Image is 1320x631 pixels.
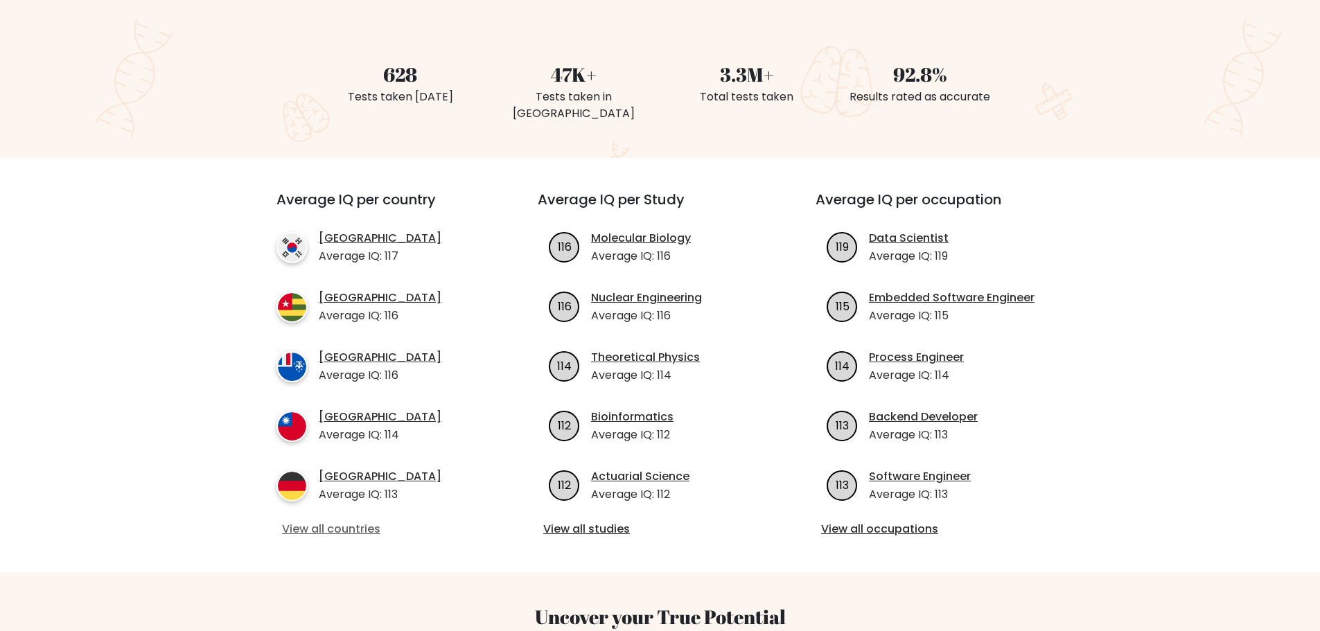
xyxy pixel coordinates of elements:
[869,349,964,366] a: Process Engineer
[558,477,571,492] text: 112
[836,298,850,314] text: 115
[276,470,308,501] img: country
[591,290,702,306] a: Nuclear Engineering
[319,308,441,324] p: Average IQ: 116
[319,409,441,425] a: [GEOGRAPHIC_DATA]
[319,349,441,366] a: [GEOGRAPHIC_DATA]
[869,230,949,247] a: Data Scientist
[591,409,674,425] a: Bioinformatics
[322,60,479,89] div: 628
[869,409,978,425] a: Backend Developer
[842,60,998,89] div: 92.8%
[319,367,441,384] p: Average IQ: 116
[816,191,1060,224] h3: Average IQ per occupation
[211,605,1109,629] h3: Uncover your True Potential
[591,248,691,265] p: Average IQ: 116
[319,486,441,503] p: Average IQ: 113
[495,60,652,89] div: 47K+
[835,357,850,373] text: 114
[322,89,479,105] div: Tests taken [DATE]
[669,89,825,105] div: Total tests taken
[591,468,689,485] a: Actuarial Science
[836,238,849,254] text: 119
[869,486,971,503] p: Average IQ: 113
[869,427,978,443] p: Average IQ: 113
[869,468,971,485] a: Software Engineer
[558,238,572,254] text: 116
[276,191,488,224] h3: Average IQ per country
[495,89,652,122] div: Tests taken in [GEOGRAPHIC_DATA]
[557,357,572,373] text: 114
[276,232,308,263] img: country
[869,248,949,265] p: Average IQ: 119
[319,230,441,247] a: [GEOGRAPHIC_DATA]
[591,427,674,443] p: Average IQ: 112
[319,427,441,443] p: Average IQ: 114
[669,60,825,89] div: 3.3M+
[842,89,998,105] div: Results rated as accurate
[319,248,441,265] p: Average IQ: 117
[869,308,1035,324] p: Average IQ: 115
[543,521,777,537] a: View all studies
[276,292,308,323] img: country
[276,351,308,382] img: country
[591,308,702,324] p: Average IQ: 116
[558,417,571,433] text: 112
[558,298,572,314] text: 116
[821,521,1055,537] a: View all occupations
[319,290,441,306] a: [GEOGRAPHIC_DATA]
[869,290,1035,306] a: Embedded Software Engineer
[282,521,482,537] a: View all countries
[538,191,782,224] h3: Average IQ per Study
[836,417,849,433] text: 113
[591,349,700,366] a: Theoretical Physics
[591,486,689,503] p: Average IQ: 112
[591,230,691,247] a: Molecular Biology
[319,468,441,485] a: [GEOGRAPHIC_DATA]
[836,477,849,492] text: 113
[869,367,964,384] p: Average IQ: 114
[591,367,700,384] p: Average IQ: 114
[276,411,308,442] img: country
